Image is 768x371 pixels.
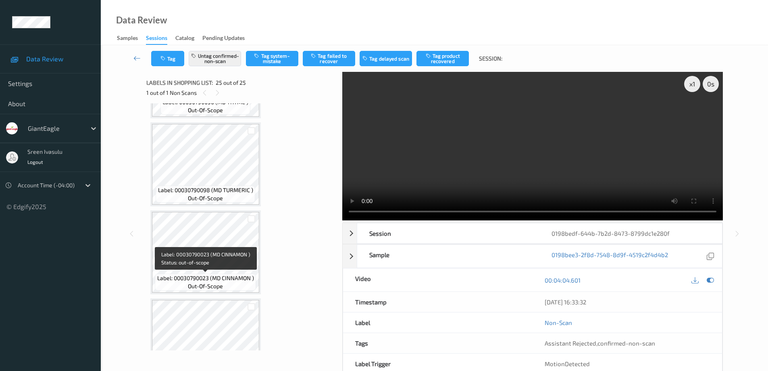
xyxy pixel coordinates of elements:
a: Catalog [175,33,202,44]
div: Label [343,312,533,333]
div: [DATE] 16:33:32 [545,298,710,306]
a: Non-Scan [545,319,572,327]
span: confirmed-non-scan [597,340,655,347]
div: 0198bedf-644b-7b2d-8473-8799dc1e280f [539,223,722,243]
span: Session: [479,54,502,63]
span: , [545,340,655,347]
div: Video [343,268,533,291]
button: Tag [151,51,184,66]
div: Session0198bedf-644b-7b2d-8473-8799dc1e280f [343,223,722,244]
div: Session [357,223,539,243]
span: out-of-scope [188,106,223,114]
span: Label: 00030790023 (MD CINNAMON ) [157,274,254,282]
div: Timestamp [343,292,533,312]
div: Catalog [175,34,194,44]
a: 0198bee3-2f8d-7548-8d9f-4519c2f4d4b2 [552,251,668,262]
a: Samples [117,33,146,44]
span: Assistant Rejected [545,340,596,347]
div: Data Review [116,16,167,24]
span: Label: 00030790098 (MD TURMERIC ) [158,186,253,194]
div: Samples [117,34,138,44]
div: 0 s [703,76,719,92]
div: Sample [357,245,539,268]
button: Tag system-mistake [246,51,298,66]
button: Tag failed to recover [303,51,355,66]
div: x 1 [684,76,700,92]
div: Sessions [146,34,167,45]
button: Tag delayed scan [360,51,412,66]
div: Tags [343,333,533,353]
span: out-of-scope [188,194,223,202]
span: out-of-scope [188,282,223,290]
div: Pending Updates [202,34,245,44]
div: Sample0198bee3-2f8d-7548-8d9f-4519c2f4d4b2 [343,244,722,268]
span: 25 out of 25 [216,79,246,87]
a: Sessions [146,33,175,45]
a: 00:04:04.601 [545,276,581,284]
a: Pending Updates [202,33,253,44]
span: Labels in shopping list: [146,79,213,87]
div: 1 out of 1 Non Scans [146,88,337,98]
button: Untag confirmed-non-scan [189,51,241,66]
button: Tag product recovered [416,51,469,66]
